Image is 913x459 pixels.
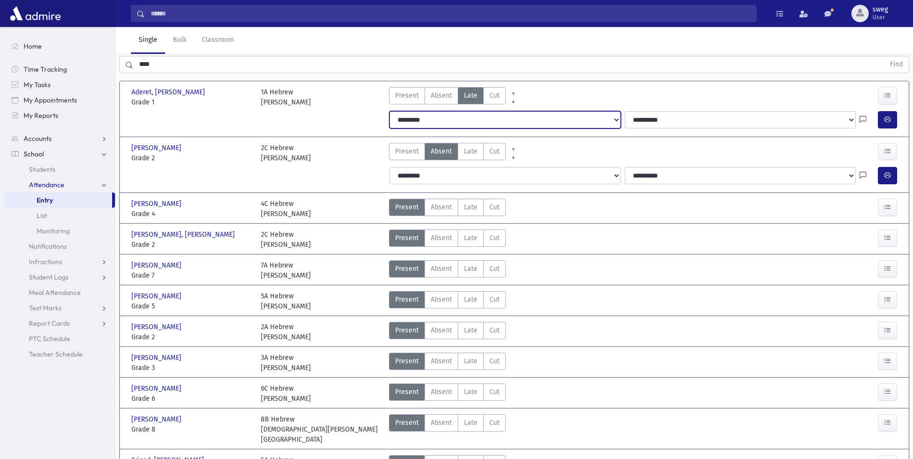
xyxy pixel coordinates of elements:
[131,332,251,342] span: Grade 2
[131,229,237,240] span: [PERSON_NAME], [PERSON_NAME]
[261,353,311,373] div: 3A Hebrew [PERSON_NAME]
[431,294,452,305] span: Absent
[395,356,419,366] span: Present
[131,240,251,250] span: Grade 2
[131,363,251,373] span: Grade 3
[165,27,194,54] a: Bulk
[37,196,53,204] span: Entry
[131,383,183,394] span: [PERSON_NAME]
[261,199,311,219] div: 4C Hebrew [PERSON_NAME]
[261,291,311,311] div: 5A Hebrew [PERSON_NAME]
[131,199,183,209] span: [PERSON_NAME]
[24,134,51,143] span: Accounts
[389,383,506,404] div: AttTypes
[489,90,500,101] span: Cut
[4,177,115,192] a: Attendance
[489,325,500,335] span: Cut
[24,42,42,51] span: Home
[489,356,500,366] span: Cut
[24,80,51,89] span: My Tasks
[261,414,381,445] div: 8B Hebrew [DEMOGRAPHIC_DATA][PERSON_NAME][GEOGRAPHIC_DATA]
[261,87,311,107] div: 1A Hebrew [PERSON_NAME]
[464,264,477,274] span: Late
[431,264,452,274] span: Absent
[431,325,452,335] span: Absent
[261,322,311,342] div: 2A Hebrew [PERSON_NAME]
[464,356,477,366] span: Late
[464,325,477,335] span: Late
[4,38,115,54] a: Home
[4,208,115,223] a: List
[395,233,419,243] span: Present
[4,131,115,146] a: Accounts
[145,5,756,22] input: Search
[389,229,506,250] div: AttTypes
[489,294,500,305] span: Cut
[29,180,64,189] span: Attendance
[464,146,477,156] span: Late
[131,322,183,332] span: [PERSON_NAME]
[395,146,419,156] span: Present
[389,199,506,219] div: AttTypes
[131,291,183,301] span: [PERSON_NAME]
[395,202,419,212] span: Present
[131,424,251,434] span: Grade 8
[464,202,477,212] span: Late
[261,143,311,163] div: 2C Hebrew [PERSON_NAME]
[4,62,115,77] a: Time Tracking
[4,146,115,162] a: School
[131,394,251,404] span: Grade 6
[131,260,183,270] span: [PERSON_NAME]
[464,294,477,305] span: Late
[884,56,909,73] button: Find
[4,192,112,208] a: Entry
[261,229,311,250] div: 2C Hebrew [PERSON_NAME]
[389,322,506,342] div: AttTypes
[24,150,44,158] span: School
[8,4,63,23] img: AdmirePro
[489,264,500,274] span: Cut
[24,111,58,120] span: My Reports
[431,418,452,428] span: Absent
[131,301,251,311] span: Grade 5
[395,325,419,335] span: Present
[24,96,77,104] span: My Appointments
[395,387,419,397] span: Present
[389,260,506,280] div: AttTypes
[29,304,62,312] span: Test Marks
[37,227,70,235] span: Monitoring
[464,90,477,101] span: Late
[131,153,251,163] span: Grade 2
[489,146,500,156] span: Cut
[131,97,251,107] span: Grade 1
[29,273,68,281] span: Student Logs
[261,383,311,404] div: 6C Hebrew [PERSON_NAME]
[431,356,452,366] span: Absent
[131,143,183,153] span: [PERSON_NAME]
[4,162,115,177] a: Students
[389,291,506,311] div: AttTypes
[389,414,506,445] div: AttTypes
[4,92,115,108] a: My Appointments
[4,346,115,362] a: Teacher Schedule
[29,242,67,251] span: Notifications
[131,353,183,363] span: [PERSON_NAME]
[131,414,183,424] span: [PERSON_NAME]
[389,87,506,107] div: AttTypes
[873,13,888,21] span: User
[4,108,115,123] a: My Reports
[37,211,47,220] span: List
[489,387,500,397] span: Cut
[4,316,115,331] a: Report Cards
[395,264,419,274] span: Present
[4,300,115,316] a: Test Marks
[395,90,419,101] span: Present
[4,331,115,346] a: PTC Schedule
[131,209,251,219] span: Grade 4
[4,239,115,254] a: Notifications
[489,418,500,428] span: Cut
[29,350,83,358] span: Teacher Schedule
[464,387,477,397] span: Late
[395,418,419,428] span: Present
[29,288,81,297] span: Meal Attendance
